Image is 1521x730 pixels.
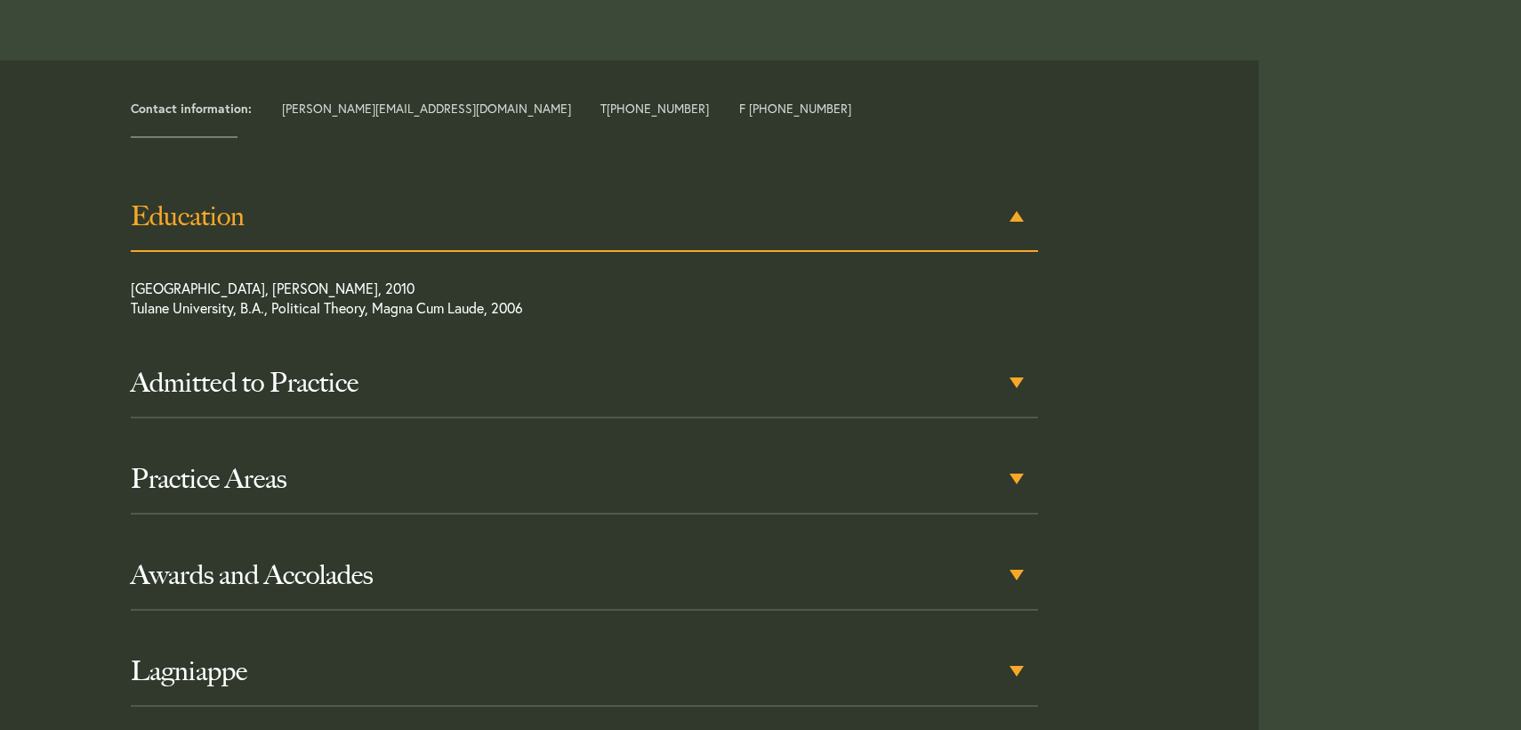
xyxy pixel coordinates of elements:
strong: Contact information: [131,100,252,117]
h3: Practice Areas [131,463,1038,495]
a: [PHONE_NUMBER] [607,100,709,117]
h3: Awards and Accolades [131,559,1038,591]
h3: Education [131,200,1038,232]
a: [PERSON_NAME][EMAIL_ADDRESS][DOMAIN_NAME] [282,100,571,117]
h3: Admitted to Practice [131,367,1038,399]
span: F [PHONE_NUMBER] [739,102,851,115]
p: [GEOGRAPHIC_DATA], [PERSON_NAME], 2010 Tulane University, B.A., Political Theory, Magna Cum Laude... [131,279,947,327]
h3: Lagniappe [131,655,1038,687]
span: T [600,102,709,115]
